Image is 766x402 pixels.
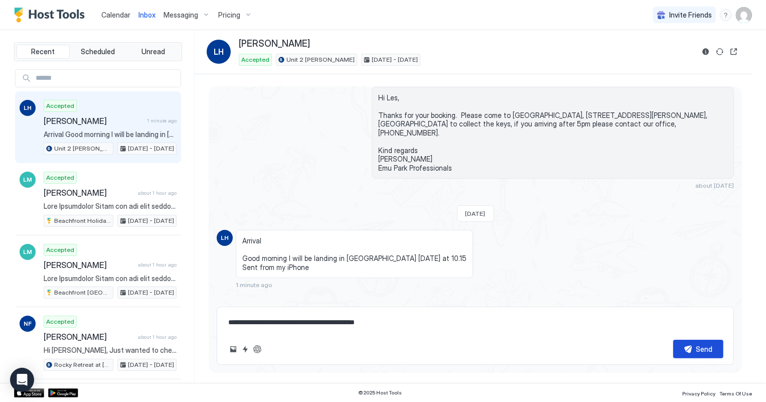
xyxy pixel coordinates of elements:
[24,103,32,112] span: LH
[719,390,752,396] span: Terms Of Use
[126,45,180,59] button: Unread
[736,7,752,23] div: User profile
[466,210,486,217] span: [DATE]
[138,334,177,340] span: about 1 hour ago
[128,144,174,153] span: [DATE] - [DATE]
[44,346,177,355] span: Hi [PERSON_NAME], Just wanted to check in and make sure you have everything you need? Hope you're...
[101,10,130,20] a: Calendar
[239,38,310,50] span: [PERSON_NAME]
[44,332,134,342] span: [PERSON_NAME]
[695,182,734,189] span: about [DATE]
[23,247,32,256] span: LM
[48,388,78,397] a: Google Play Store
[44,260,134,270] span: [PERSON_NAME]
[378,93,727,173] span: Hi Les, Thanks for your booking. Please come to [GEOGRAPHIC_DATA], [STREET_ADDRESS][PERSON_NAME],...
[44,130,177,139] span: Arrival Good morning I will be landing in [GEOGRAPHIC_DATA] [DATE] at 10.15 Sent from my iPhone
[14,42,182,61] div: tab-group
[669,11,712,20] span: Invite Friends
[221,233,229,242] span: LH
[673,340,723,358] button: Send
[54,360,111,369] span: Rocky Retreat at [GEOGRAPHIC_DATA] - [STREET_ADDRESS]
[214,46,224,58] span: LH
[14,388,44,397] a: App Store
[696,344,713,354] div: Send
[54,144,111,153] span: Unit 2 [PERSON_NAME]
[46,101,74,110] span: Accepted
[44,188,134,198] span: [PERSON_NAME]
[218,11,240,20] span: Pricing
[138,10,156,20] a: Inbox
[128,288,174,297] span: [DATE] - [DATE]
[44,202,177,211] span: Lore Ipsumdolor Sitam con adi elit seddo. E te incididun ut labor etd magn aliqua en Adminim, 9 V...
[714,46,726,58] button: Sync reservation
[54,288,111,297] span: Beachfront [GEOGRAPHIC_DATA]
[128,360,174,369] span: [DATE] - [DATE]
[44,116,143,126] span: [PERSON_NAME]
[54,216,111,225] span: Beachfront Holiday Cottage
[141,47,165,56] span: Unread
[138,190,177,196] span: about 1 hour ago
[10,368,34,392] div: Open Intercom Messenger
[164,11,198,20] span: Messaging
[286,55,355,64] span: Unit 2 [PERSON_NAME]
[251,343,263,355] button: ChatGPT Auto Reply
[242,236,467,272] span: Arrival Good morning I will be landing in [GEOGRAPHIC_DATA] [DATE] at 10.15 Sent from my iPhone
[101,11,130,19] span: Calendar
[682,387,715,398] a: Privacy Policy
[227,343,239,355] button: Upload image
[147,117,177,124] span: 1 minute ago
[46,317,74,326] span: Accepted
[641,295,734,309] button: Scheduled Messages
[14,8,89,23] a: Host Tools Logo
[138,261,177,268] span: about 1 hour ago
[720,9,732,21] div: menu
[17,45,70,59] button: Recent
[31,47,55,56] span: Recent
[372,55,418,64] span: [DATE] - [DATE]
[728,46,740,58] button: Open reservation
[241,55,269,64] span: Accepted
[128,216,174,225] span: [DATE] - [DATE]
[700,46,712,58] button: Reservation information
[72,45,125,59] button: Scheduled
[682,390,715,396] span: Privacy Policy
[24,319,32,328] span: NF
[359,389,402,396] span: © 2025 Host Tools
[81,47,115,56] span: Scheduled
[719,387,752,398] a: Terms Of Use
[236,281,272,289] span: 1 minute ago
[654,297,722,307] div: Scheduled Messages
[44,274,177,283] span: Lore Ipsumdolor Sitam con adi elit seddo. E te incididun ut labor etd magn aliqua en Adminim, 9 V...
[46,173,74,182] span: Accepted
[23,175,32,184] span: LM
[239,343,251,355] button: Quick reply
[32,70,181,87] input: Input Field
[138,11,156,19] span: Inbox
[46,245,74,254] span: Accepted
